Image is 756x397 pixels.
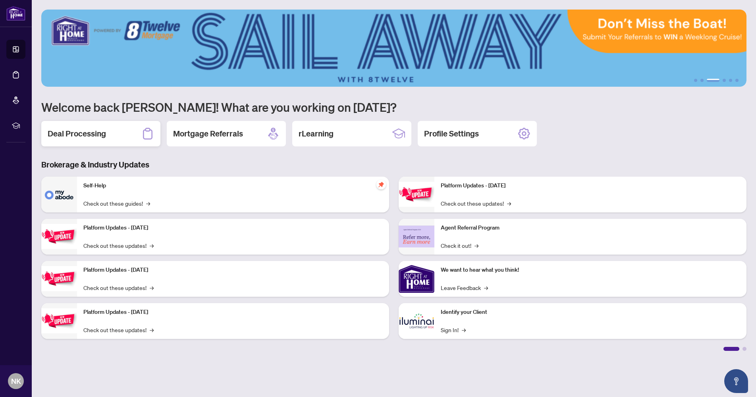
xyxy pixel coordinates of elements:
p: Self-Help [83,181,383,190]
img: Identify your Client [399,303,434,339]
a: Check out these updates!→ [83,283,154,292]
img: Platform Updates - July 21, 2025 [41,266,77,291]
a: Check out these updates!→ [83,325,154,334]
button: 4 [723,79,726,82]
span: → [462,325,466,334]
span: → [150,283,154,292]
p: Identify your Client [441,308,740,317]
p: We want to hear what you think! [441,266,740,274]
span: → [150,325,154,334]
span: NK [11,376,21,387]
button: 1 [694,79,697,82]
p: Agent Referral Program [441,224,740,232]
img: Slide 2 [41,10,746,87]
h2: Deal Processing [48,128,106,139]
span: → [484,283,488,292]
button: 2 [700,79,704,82]
img: Self-Help [41,177,77,212]
h2: Profile Settings [424,128,479,139]
a: Check it out!→ [441,241,478,250]
button: 3 [707,79,719,82]
span: → [474,241,478,250]
img: Platform Updates - September 16, 2025 [41,224,77,249]
span: pushpin [376,180,386,189]
a: Sign In!→ [441,325,466,334]
h3: Brokerage & Industry Updates [41,159,746,170]
button: 6 [735,79,739,82]
a: Check out these updates!→ [83,241,154,250]
img: logo [6,6,25,21]
img: Agent Referral Program [399,226,434,247]
img: Platform Updates - June 23, 2025 [399,182,434,207]
span: → [150,241,154,250]
p: Platform Updates - [DATE] [83,266,383,274]
button: Open asap [724,369,748,393]
a: Check out these guides!→ [83,199,150,208]
p: Platform Updates - [DATE] [441,181,740,190]
span: → [146,199,150,208]
h1: Welcome back [PERSON_NAME]! What are you working on [DATE]? [41,99,746,115]
img: Platform Updates - July 8, 2025 [41,308,77,333]
a: Check out these updates!→ [441,199,511,208]
a: Leave Feedback→ [441,283,488,292]
img: We want to hear what you think! [399,261,434,297]
h2: rLearning [299,128,334,139]
p: Platform Updates - [DATE] [83,308,383,317]
h2: Mortgage Referrals [173,128,243,139]
p: Platform Updates - [DATE] [83,224,383,232]
span: → [507,199,511,208]
button: 5 [729,79,732,82]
